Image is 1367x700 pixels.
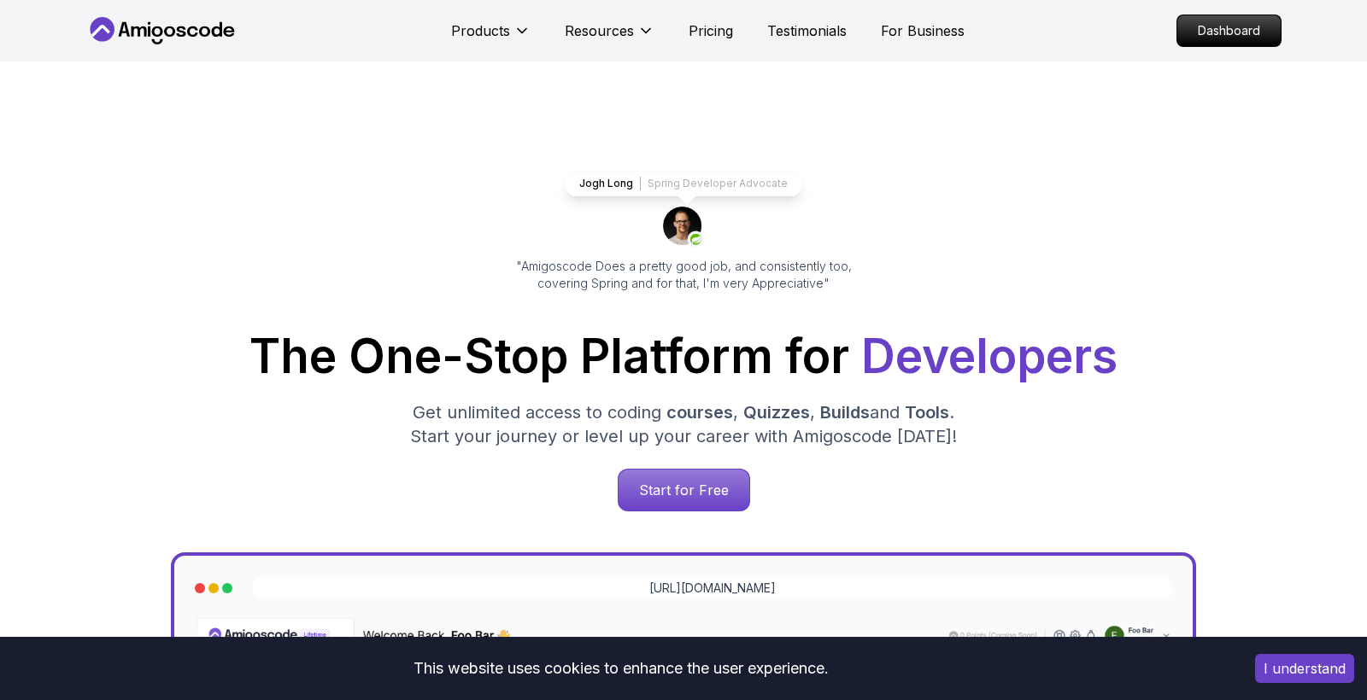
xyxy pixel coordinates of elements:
p: Products [451,20,510,41]
p: Dashboard [1177,15,1281,46]
span: Tools [905,402,949,423]
p: "Amigoscode Does a pretty good job, and consistently too, covering Spring and for that, I'm very ... [492,258,875,292]
span: Builds [820,402,870,423]
div: This website uses cookies to enhance the user experience. [13,650,1229,687]
h1: The One-Stop Platform for [99,333,1268,380]
button: Accept cookies [1255,654,1354,683]
p: Start for Free [619,470,749,510]
a: For Business [881,20,965,41]
span: courses [666,402,733,423]
a: [URL][DOMAIN_NAME] [649,580,776,597]
a: Pricing [689,20,733,41]
span: Quizzes [743,402,810,423]
span: Developers [861,328,1118,384]
p: Jogh Long [579,177,633,190]
iframe: chat widget [1261,593,1367,674]
a: Dashboard [1176,15,1282,47]
p: Spring Developer Advocate [648,177,788,190]
button: Resources [565,20,654,55]
p: Get unlimited access to coding , , and . Start your journey or level up your career with Amigosco... [396,400,971,448]
a: Start for Free [618,469,750,511]
button: Products [451,20,531,55]
a: Testimonials [767,20,847,41]
p: Resources [565,20,634,41]
img: josh long [663,207,704,248]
